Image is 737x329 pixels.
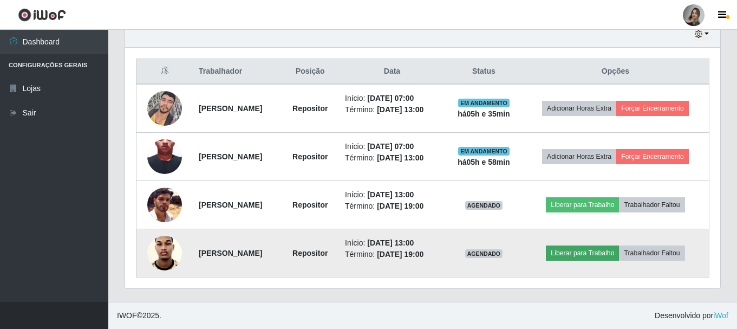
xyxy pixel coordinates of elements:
th: Opções [522,59,709,85]
span: EM ANDAMENTO [458,147,510,156]
time: [DATE] 19:00 [377,202,423,210]
strong: [PERSON_NAME] [199,152,262,161]
strong: Repositor [292,104,328,113]
button: Liberar para Trabalho [546,246,619,261]
li: Término: [345,104,439,115]
th: Posição [282,59,339,85]
time: [DATE] 19:00 [377,250,423,259]
strong: há 05 h e 58 min [458,158,510,166]
th: Data [338,59,446,85]
span: Desenvolvido por [655,310,728,321]
li: Início: [345,237,439,249]
strong: [PERSON_NAME] [199,249,262,257]
button: Forçar Encerramento [616,101,689,116]
img: 1748033638152.jpeg [147,118,182,195]
button: Adicionar Horas Extra [542,101,616,116]
span: AGENDADO [465,201,503,210]
time: [DATE] 13:00 [377,105,423,114]
span: IWOF [117,311,137,320]
li: Término: [345,152,439,164]
li: Término: [345,249,439,260]
strong: [PERSON_NAME] [199,104,262,113]
img: 1734717801679.jpeg [147,188,182,222]
time: [DATE] 13:00 [377,153,423,162]
strong: há 05 h e 35 min [458,109,510,118]
time: [DATE] 07:00 [367,94,414,102]
th: Status [446,59,522,85]
button: Forçar Encerramento [616,149,689,164]
li: Início: [345,141,439,152]
span: EM ANDAMENTO [458,99,510,107]
time: [DATE] 13:00 [367,238,414,247]
button: Trabalhador Faltou [619,197,684,212]
li: Início: [345,189,439,201]
a: iWof [713,311,728,320]
strong: Repositor [292,201,328,209]
button: Adicionar Horas Extra [542,149,616,164]
li: Início: [345,93,439,104]
strong: Repositor [292,152,328,161]
span: AGENDADO [465,249,503,258]
img: CoreUI Logo [18,8,66,22]
img: 1742438974976.jpeg [147,85,182,131]
button: Trabalhador Faltou [619,246,684,261]
strong: [PERSON_NAME] [199,201,262,209]
span: © 2025 . [117,310,161,321]
th: Trabalhador [192,59,282,85]
time: [DATE] 13:00 [367,190,414,199]
button: Liberar para Trabalho [546,197,619,212]
strong: Repositor [292,249,328,257]
li: Término: [345,201,439,212]
img: 1751850769144.jpeg [147,230,182,276]
time: [DATE] 07:00 [367,142,414,151]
